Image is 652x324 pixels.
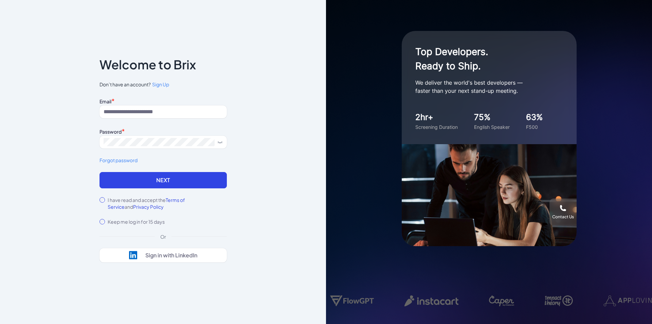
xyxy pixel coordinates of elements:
[108,197,227,210] label: I have read and accept the and
[152,81,169,87] span: Sign Up
[145,252,197,259] div: Sign in with LinkedIn
[415,45,551,73] h1: Top Developers. Ready to Ship.
[99,129,122,135] label: Password
[99,172,227,188] button: Next
[415,79,551,95] p: We deliver the world's best developers — faster than your next stand-up meeting.
[99,81,227,88] span: Don’t have an account?
[552,214,574,220] div: Contact Us
[415,111,458,123] div: 2hr+
[133,204,164,210] span: Privacy Policy
[155,233,171,240] div: Or
[99,59,196,70] p: Welcome to Brix
[549,199,577,226] button: Contact Us
[474,111,510,123] div: 75%
[151,81,169,88] a: Sign Up
[526,111,543,123] div: 63%
[99,98,111,104] label: Email
[526,123,543,131] div: F500
[415,123,458,131] div: Screening Duration
[99,157,227,164] a: Forgot password
[108,197,185,210] span: Terms of Service
[474,123,510,131] div: English Speaker
[108,218,165,225] label: Keep me log in for 15 days
[99,248,227,262] button: Sign in with LinkedIn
